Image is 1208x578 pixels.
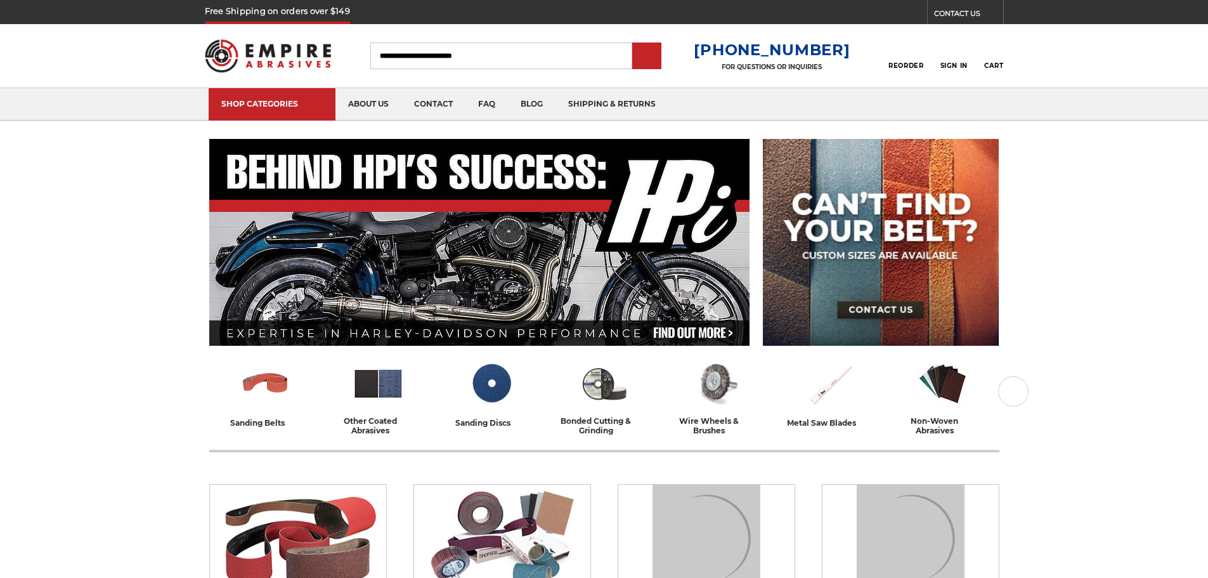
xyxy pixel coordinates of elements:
[440,357,543,430] a: sanding discs
[553,416,656,435] div: bonded cutting & grinding
[888,62,923,70] span: Reorder
[634,44,659,69] input: Submit
[888,42,923,69] a: Reorder
[763,139,999,346] img: promo banner for custom belts.
[465,88,508,121] a: faq
[508,88,555,121] a: blog
[553,357,656,435] a: bonded cutting & grinding
[998,376,1029,407] button: Next
[984,42,1003,70] a: Cart
[892,416,994,435] div: non-woven abrasives
[352,357,405,410] img: Other Coated Abrasives
[578,357,630,410] img: Bonded Cutting & Grinding
[940,62,968,70] span: Sign In
[214,357,317,430] a: sanding belts
[465,357,517,410] img: Sanding Discs
[694,63,850,71] p: FOR QUESTIONS OR INQUIRIES
[803,357,856,410] img: Metal Saw Blades
[209,139,750,346] img: Banner for an interview featuring Horsepower Inc who makes Harley performance upgrades featured o...
[691,357,743,410] img: Wire Wheels & Brushes
[455,416,527,430] div: sanding discs
[666,416,769,435] div: wire wheels & brushes
[205,31,332,81] img: Empire Abrasives
[327,416,430,435] div: other coated abrasives
[327,357,430,435] a: other coated abrasives
[934,6,1003,24] a: CONTACT US
[779,357,881,430] a: metal saw blades
[555,88,668,121] a: shipping & returns
[401,88,465,121] a: contact
[335,88,401,121] a: about us
[666,357,769,435] a: wire wheels & brushes
[916,357,969,410] img: Non-woven Abrasives
[694,41,850,59] a: [PHONE_NUMBER]
[230,416,301,430] div: sanding belts
[221,99,323,108] div: SHOP CATEGORIES
[787,416,873,430] div: metal saw blades
[239,357,292,410] img: Sanding Belts
[892,357,994,435] a: non-woven abrasives
[984,62,1003,70] span: Cart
